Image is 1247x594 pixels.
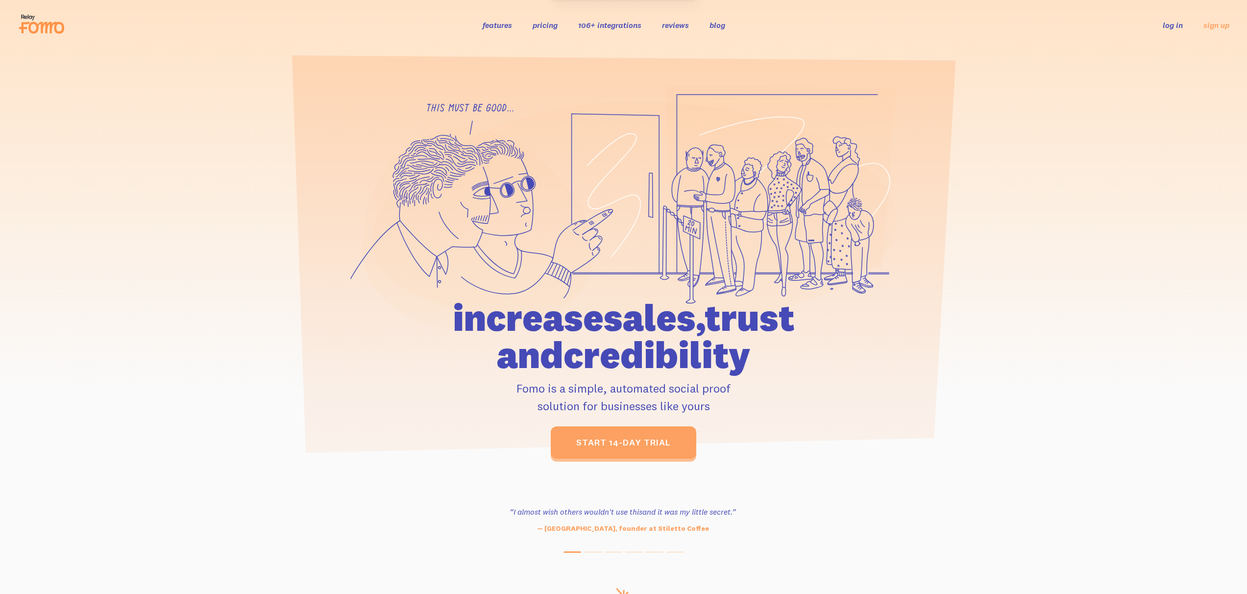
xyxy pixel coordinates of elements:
a: 106+ integrations [578,20,641,30]
h1: increase sales, trust and credibility [397,299,851,373]
a: start 14-day trial [551,426,696,459]
a: sign up [1203,20,1229,30]
a: reviews [662,20,689,30]
a: blog [709,20,725,30]
a: pricing [533,20,558,30]
a: features [483,20,512,30]
h3: “I almost wish others wouldn't use this and it was my little secret.” [489,506,757,518]
a: log in [1163,20,1183,30]
p: Fomo is a simple, automated social proof solution for businesses like yours [397,379,851,415]
p: — [GEOGRAPHIC_DATA], founder at Stiletto Coffee [489,523,757,534]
